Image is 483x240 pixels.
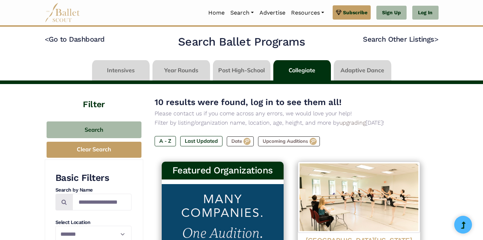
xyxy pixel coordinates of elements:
[336,9,342,16] img: gem.svg
[167,165,278,177] h3: Featured Organizations
[257,5,288,20] a: Advertise
[47,142,141,158] button: Clear Search
[339,119,366,126] a: upgrading
[227,136,254,146] label: Date
[272,60,332,80] li: Collegiate
[55,187,132,194] h4: Search by Name
[155,118,427,127] p: Filter by listing/organization name, location, age, height, and more by [DATE]!
[45,84,143,111] h4: Filter
[180,136,222,146] label: Last Updated
[258,136,320,146] label: Upcoming Auditions
[47,121,141,138] button: Search
[343,9,367,16] span: Subscribe
[333,5,371,20] a: Subscribe
[298,162,420,233] img: Logo
[73,194,132,210] input: Search by names...
[205,5,227,20] a: Home
[363,35,438,43] a: Search Other Listings>
[178,35,305,49] h2: Search Ballet Programs
[434,35,439,43] code: >
[55,172,132,184] h3: Basic Filters
[155,109,427,118] p: Please contact us if you come across any errors, we would love your help!
[91,60,151,80] li: Intensives
[288,5,327,20] a: Resources
[211,60,272,80] li: Post High-School
[227,5,257,20] a: Search
[55,219,132,226] h4: Select Location
[45,35,105,43] a: <Go to Dashboard
[151,60,211,80] li: Year Rounds
[155,97,342,107] span: 10 results were found, log in to see them all!
[376,6,407,20] a: Sign Up
[155,136,176,146] label: A - Z
[412,6,438,20] a: Log In
[332,60,393,80] li: Adaptive Dance
[45,35,49,43] code: <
